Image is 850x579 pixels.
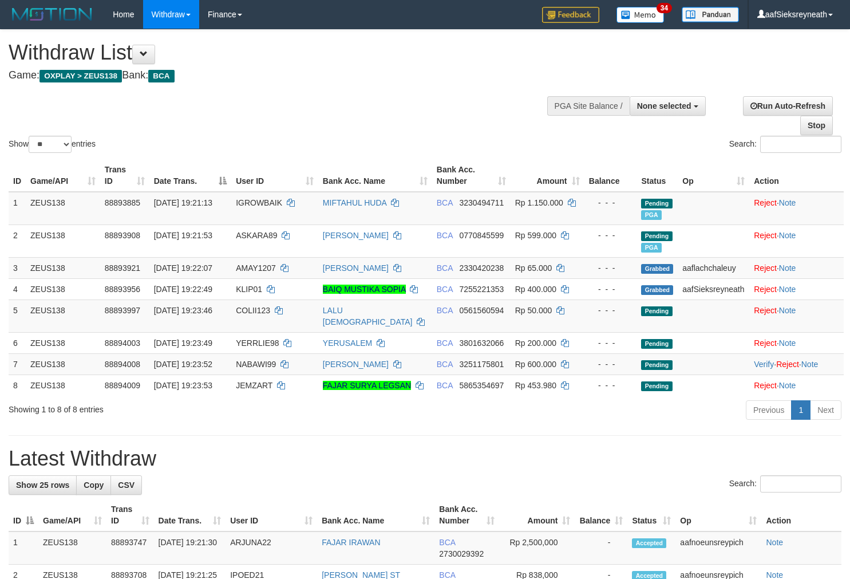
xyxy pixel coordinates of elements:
[154,285,212,294] span: [DATE] 19:22:49
[9,192,26,225] td: 1
[105,285,140,294] span: 88893956
[515,231,556,240] span: Rp 599.000
[437,198,453,207] span: BCA
[459,381,504,390] span: Copy 5865354697 to clipboard
[9,531,38,565] td: 1
[9,41,555,64] h1: Withdraw List
[9,332,26,353] td: 6
[760,136,841,153] input: Search:
[515,360,556,369] span: Rp 600.000
[9,6,96,23] img: MOTION_logo.png
[154,381,212,390] span: [DATE] 19:23:53
[459,263,504,273] span: Copy 2330420238 to clipboard
[148,70,174,82] span: BCA
[437,263,453,273] span: BCA
[589,197,632,208] div: - - -
[236,263,276,273] span: AMAY1207
[776,360,799,369] a: Reject
[754,285,777,294] a: Reject
[236,198,282,207] span: IGROWBAIK
[754,338,777,348] a: Reject
[154,306,212,315] span: [DATE] 19:23:46
[434,499,499,531] th: Bank Acc. Number: activate to sort column ascending
[9,375,26,396] td: 8
[749,353,844,375] td: · ·
[810,400,841,420] a: Next
[26,332,100,353] td: ZEUS138
[105,198,140,207] span: 88893885
[627,499,675,531] th: Status: activate to sort column ascending
[236,338,279,348] span: YERRLIE98
[323,306,413,326] a: LALU [DEMOGRAPHIC_DATA]
[323,285,406,294] a: BAIQ MUSTIKA SOPIA
[749,278,844,300] td: ·
[106,499,154,531] th: Trans ID: activate to sort column ascending
[760,475,841,493] input: Search:
[746,400,792,420] a: Previous
[437,381,453,390] span: BCA
[515,338,556,348] span: Rp 200.000
[9,159,26,192] th: ID
[515,306,552,315] span: Rp 50.000
[511,159,584,192] th: Amount: activate to sort column ascending
[26,375,100,396] td: ZEUS138
[542,7,599,23] img: Feedback.jpg
[761,499,841,531] th: Action
[675,499,761,531] th: Op: activate to sort column ascending
[657,3,672,13] span: 34
[589,230,632,241] div: - - -
[439,538,455,547] span: BCA
[641,285,673,295] span: Grabbed
[38,499,106,531] th: Game/API: activate to sort column ascending
[766,538,783,547] a: Note
[105,231,140,240] span: 88893908
[437,338,453,348] span: BCA
[729,475,841,493] label: Search:
[641,360,672,370] span: Pending
[589,337,632,349] div: - - -
[226,499,317,531] th: User ID: activate to sort column ascending
[439,549,484,558] span: Copy 2730029392 to clipboard
[236,285,262,294] span: KLIP01
[515,263,552,273] span: Rp 65.000
[26,353,100,375] td: ZEUS138
[154,531,226,565] td: [DATE] 19:21:30
[105,360,140,369] span: 88894008
[515,381,556,390] span: Rp 453.980
[754,231,777,240] a: Reject
[437,306,453,315] span: BCA
[499,531,575,565] td: Rp 2,500,000
[636,159,678,192] th: Status
[323,198,386,207] a: MIFTAHUL HUDA
[39,70,122,82] span: OXPLAY > ZEUS138
[641,339,672,349] span: Pending
[682,7,739,22] img: panduan.png
[16,480,69,490] span: Show 25 rows
[26,278,100,300] td: ZEUS138
[154,338,212,348] span: [DATE] 19:23:49
[437,231,453,240] span: BCA
[641,264,673,274] span: Grabbed
[149,159,231,192] th: Date Trans.: activate to sort column descending
[9,447,841,470] h1: Latest Withdraw
[9,70,555,81] h4: Game: Bank:
[26,224,100,257] td: ZEUS138
[589,262,632,274] div: - - -
[154,231,212,240] span: [DATE] 19:21:53
[154,198,212,207] span: [DATE] 19:21:13
[154,263,212,273] span: [DATE] 19:22:07
[632,538,666,548] span: Accepted
[678,159,749,192] th: Op: activate to sort column ascending
[26,257,100,278] td: ZEUS138
[637,101,691,111] span: None selected
[84,480,104,490] span: Copy
[547,96,630,116] div: PGA Site Balance /
[630,96,706,116] button: None selected
[749,159,844,192] th: Action
[459,231,504,240] span: Copy 0770845599 to clipboard
[105,381,140,390] span: 88894009
[459,198,504,207] span: Copy 3230494711 to clipboard
[9,257,26,278] td: 3
[589,305,632,316] div: - - -
[236,231,277,240] span: ASKARA89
